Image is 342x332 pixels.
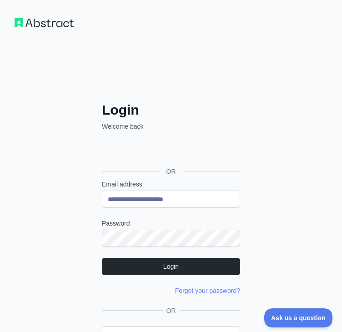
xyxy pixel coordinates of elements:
img: Workflow [15,18,74,27]
span: OR [163,306,180,315]
span: OR [159,167,183,176]
p: Welcome back [102,122,240,131]
button: Login [102,258,240,275]
iframe: Nút Đăng nhập bằng Google [97,141,243,161]
iframe: Toggle Customer Support [264,308,333,327]
a: Forgot your password? [175,287,240,294]
h2: Login [102,102,240,118]
label: Password [102,219,240,228]
label: Email address [102,180,240,189]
